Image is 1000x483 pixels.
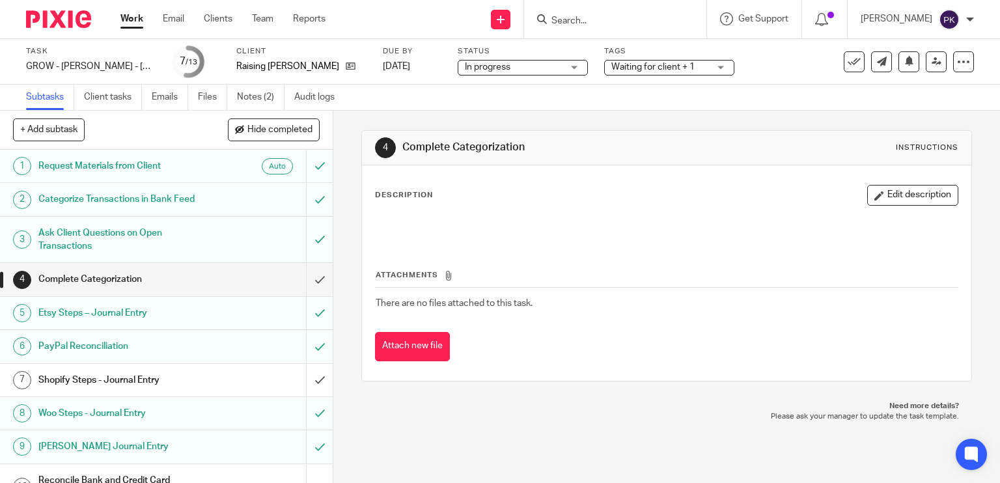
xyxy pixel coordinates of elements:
[896,143,958,153] div: Instructions
[465,62,510,72] span: In progress
[375,332,450,361] button: Attach new file
[38,404,208,423] h1: Woo Steps - Journal Entry
[262,158,293,174] div: Auto
[26,85,74,110] a: Subtasks
[293,12,326,25] a: Reports
[252,12,273,25] a: Team
[738,14,788,23] span: Get Support
[247,125,312,135] span: Hide completed
[13,191,31,209] div: 2
[204,12,232,25] a: Clients
[120,12,143,25] a: Work
[26,46,156,57] label: Task
[458,46,588,57] label: Status
[861,12,932,25] p: [PERSON_NAME]
[550,16,667,27] input: Search
[375,190,433,200] p: Description
[13,230,31,249] div: 3
[13,118,85,141] button: + Add subtask
[374,401,960,411] p: Need more details?
[604,46,734,57] label: Tags
[13,157,31,175] div: 1
[237,85,285,110] a: Notes (2)
[13,304,31,322] div: 5
[13,404,31,422] div: 8
[383,62,410,71] span: [DATE]
[13,437,31,456] div: 9
[26,60,156,73] div: GROW - [PERSON_NAME] - [DATE]
[939,9,960,30] img: svg%3E
[152,85,188,110] a: Emails
[38,337,208,356] h1: PayPal Reconciliation
[38,437,208,456] h1: [PERSON_NAME] Journal Entry
[38,156,208,176] h1: Request Materials from Client
[198,85,227,110] a: Files
[13,337,31,355] div: 6
[163,12,184,25] a: Email
[38,370,208,390] h1: Shopify Steps - Journal Entry
[13,271,31,289] div: 4
[236,60,339,73] p: Raising [PERSON_NAME]
[383,46,441,57] label: Due by
[13,371,31,389] div: 7
[611,62,695,72] span: Waiting for client + 1
[402,141,694,154] h1: Complete Categorization
[228,118,320,141] button: Hide completed
[84,85,142,110] a: Client tasks
[38,223,208,256] h1: Ask Client Questions on Open Transactions
[26,60,156,73] div: GROW - Kristin - July 2025
[374,411,960,422] p: Please ask your manager to update the task template.
[867,185,958,206] button: Edit description
[376,299,533,308] span: There are no files attached to this task.
[38,189,208,209] h1: Categorize Transactions in Bank Feed
[294,85,344,110] a: Audit logs
[236,46,367,57] label: Client
[26,10,91,28] img: Pixie
[38,269,208,289] h1: Complete Categorization
[376,271,438,279] span: Attachments
[186,59,197,66] small: /13
[180,54,197,69] div: 7
[38,303,208,323] h1: Etsy Steps – Journal Entry
[375,137,396,158] div: 4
